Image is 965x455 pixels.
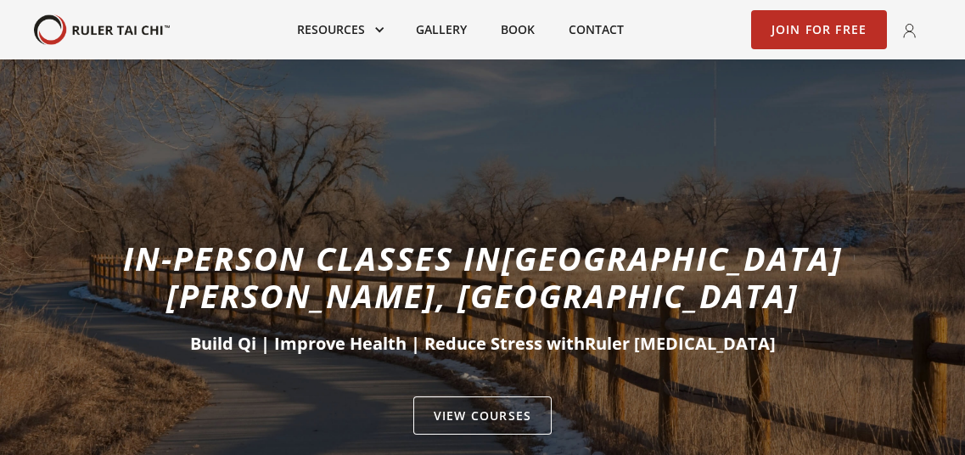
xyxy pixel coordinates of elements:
[552,11,641,48] a: Contact
[585,332,776,355] span: Ruler [MEDICAL_DATA]
[166,236,843,317] span: [GEOGRAPHIC_DATA][PERSON_NAME], [GEOGRAPHIC_DATA]
[413,396,552,435] a: VIEW Courses
[484,11,552,48] a: Book
[399,11,484,48] a: Gallery
[751,10,888,49] a: Join for Free
[86,239,880,314] h1: In-person classes in
[34,14,170,46] img: Your Brand Name
[280,11,399,48] div: Resources
[34,14,170,46] a: home
[86,332,880,356] h2: Build Qi | Improve Health | Reduce Stress with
